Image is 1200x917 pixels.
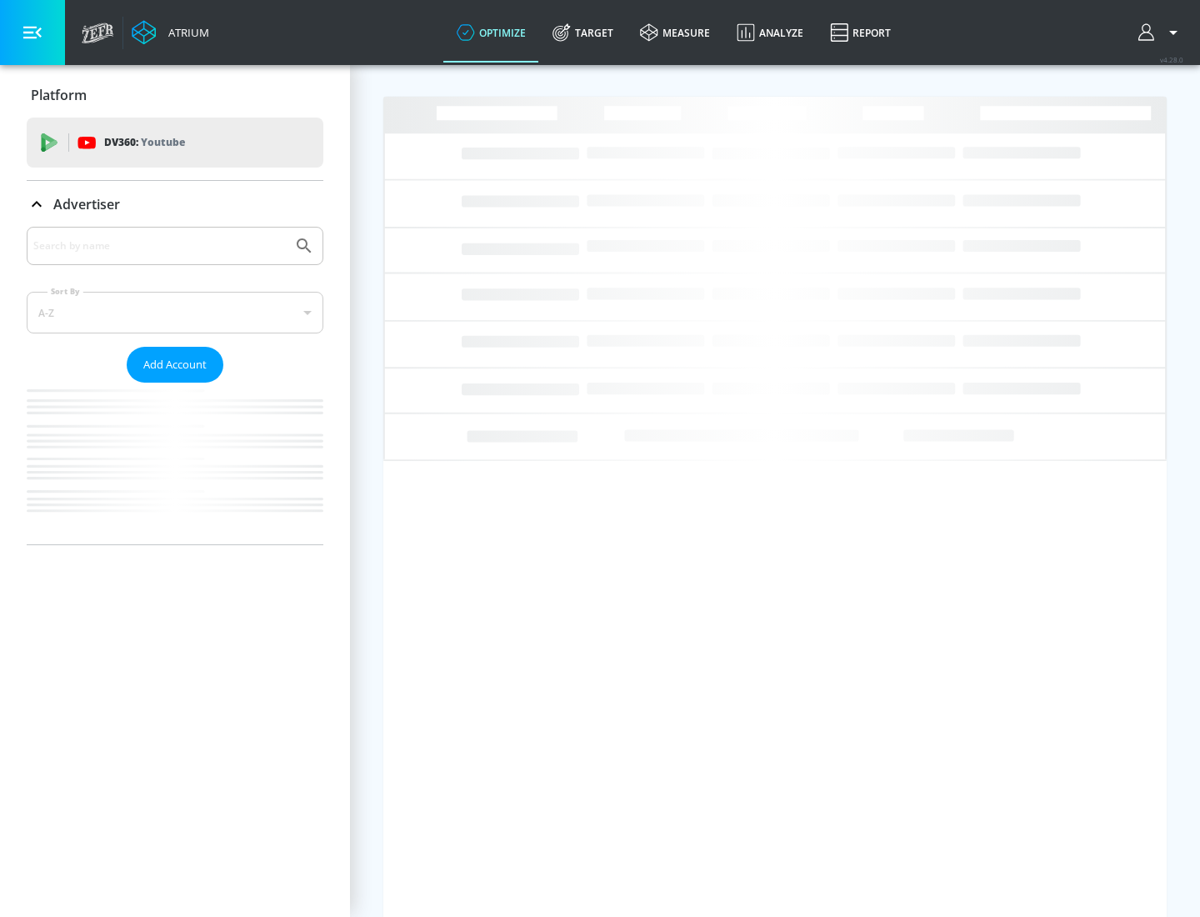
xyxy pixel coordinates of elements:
a: measure [627,3,723,63]
a: Analyze [723,3,817,63]
div: Advertiser [27,181,323,228]
a: Atrium [132,20,209,45]
nav: list of Advertiser [27,383,323,544]
div: A-Z [27,292,323,333]
label: Sort By [47,286,83,297]
p: Advertiser [53,195,120,213]
p: Platform [31,86,87,104]
div: Advertiser [27,227,323,544]
p: Youtube [141,133,185,151]
span: v 4.28.0 [1160,55,1183,64]
a: Report [817,3,904,63]
button: Add Account [127,347,223,383]
div: Platform [27,72,323,118]
div: DV360: Youtube [27,118,323,168]
div: Atrium [162,25,209,40]
input: Search by name [33,235,286,257]
span: Add Account [143,355,207,374]
p: DV360: [104,133,185,152]
a: optimize [443,3,539,63]
a: Target [539,3,627,63]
